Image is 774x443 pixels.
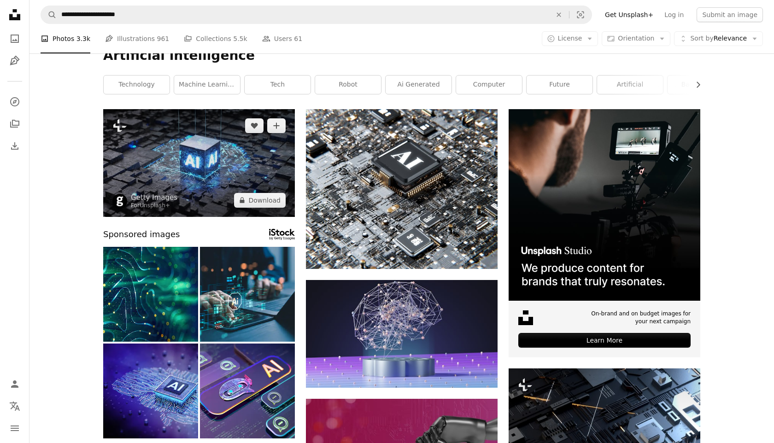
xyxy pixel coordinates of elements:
button: Language [6,397,24,415]
span: 5.5k [233,34,247,44]
button: Orientation [602,31,670,46]
a: background [668,76,733,94]
a: Collections [6,115,24,133]
img: Humans are using laptops and computers to interact with AI, helping them create, code, train AI, ... [200,247,295,342]
button: Menu [6,419,24,437]
a: a computer chip with the letter a on top of it [306,185,498,193]
button: Sort byRelevance [674,31,763,46]
span: License [558,35,582,42]
a: artificial [597,76,663,94]
a: Log in [659,7,689,22]
button: Like [245,118,264,133]
span: 61 [294,34,302,44]
span: Orientation [618,35,654,42]
a: Unsplash+ [140,202,170,209]
a: tech [245,76,311,94]
button: scroll list to the right [690,76,700,94]
button: Clear [549,6,569,23]
button: Search Unsplash [41,6,57,23]
span: On-brand and on budget images for your next campaign [585,310,691,326]
a: Home — Unsplash [6,6,24,26]
img: AI, Artificial Intelligence concept,3d rendering,conceptual image. [103,109,295,217]
button: Download [234,193,286,208]
a: AI, Artificial Intelligence concept,3d rendering,conceptual image. [103,158,295,167]
img: AI Technology - Artificial Intelligence Brain Chip - Wide Concepts. Copy Space [103,344,198,438]
button: License [542,31,598,46]
a: Getty Images [131,193,177,202]
span: Relevance [690,34,747,43]
a: On-brand and on budget images for your next campaignLearn More [509,109,700,357]
img: a computer chip with the letter a on top of it [306,109,498,269]
a: an abstract image of a sphere with dots and lines [306,329,498,338]
a: robot [315,76,381,94]
div: For [131,202,177,210]
a: Collections 5.5k [184,24,247,53]
a: Illustrations 961 [105,24,169,53]
a: Users 61 [262,24,303,53]
img: Go to Getty Images's profile [112,194,127,209]
h1: Artificial intelligence [103,47,700,64]
span: 961 [157,34,170,44]
div: Learn More [518,333,691,348]
a: Explore [6,93,24,111]
a: future [527,76,592,94]
a: Illustrations [6,52,24,70]
a: Log in / Sign up [6,375,24,393]
img: AI - chatbot. Artificial Intelligence concept [200,344,295,438]
form: Find visuals sitewide [41,6,592,24]
a: Get Unsplash+ [599,7,659,22]
span: Sort by [690,35,713,42]
a: ai generated [386,76,451,94]
a: computer [456,76,522,94]
a: Download History [6,137,24,155]
button: Add to Collection [267,118,286,133]
img: an abstract image of a sphere with dots and lines [306,280,498,388]
a: technology [104,76,170,94]
img: file-1631678316303-ed18b8b5cb9cimage [518,310,533,325]
a: Photos [6,29,24,48]
img: Technology Background with Flowing Lines and Light Particles [103,247,198,342]
span: Sponsored images [103,228,180,241]
a: machine learning [174,76,240,94]
button: Submit an image [697,7,763,22]
button: Visual search [569,6,592,23]
img: file-1715652217532-464736461acbimage [509,109,700,301]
